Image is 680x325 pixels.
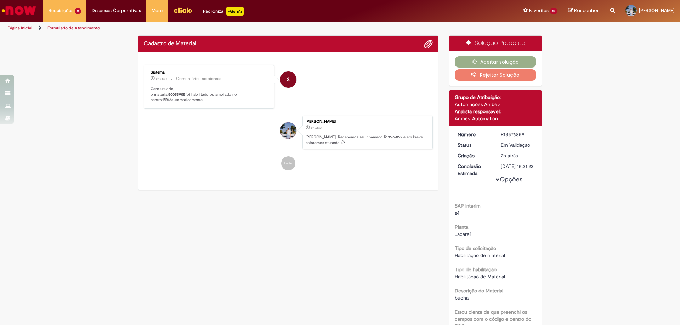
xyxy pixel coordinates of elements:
[8,25,32,31] a: Página inicial
[574,7,600,14] span: Rascunhos
[550,8,557,14] span: 10
[156,77,167,81] time: 29/09/2025 13:34:59
[176,76,221,82] small: Comentários adicionais
[226,7,244,16] p: +GenAi
[455,266,497,273] b: Tipo de habilitação
[452,152,496,159] dt: Criação
[156,77,167,81] span: 2h atrás
[168,92,185,97] b: 50055905
[455,56,537,68] button: Aceitar solução
[424,39,433,48] button: Adicionar anexos
[151,86,268,103] p: Caro usuário, o material foi habilitado ou ampliado no centro: automaticamente
[152,7,163,14] span: More
[280,71,296,88] div: System
[501,152,518,159] time: 29/09/2025 13:31:15
[455,295,469,301] span: bucha
[501,163,534,170] div: [DATE] 15:31:22
[452,131,496,138] dt: Número
[455,288,503,294] b: Descrição do Material
[455,231,471,237] span: Jacareí
[1,4,37,18] img: ServiceNow
[92,7,141,14] span: Despesas Corporativas
[455,108,537,115] div: Analista responsável:
[455,203,481,209] b: SAP Interim
[144,116,433,150] li: Mateus Domingues Morais
[173,5,192,16] img: click_logo_yellow_360x200.png
[306,134,429,145] p: [PERSON_NAME]! Recebemos seu chamado R13576859 e em breve estaremos atuando.
[501,152,518,159] span: 2h atrás
[151,70,268,75] div: Sistema
[144,41,197,47] h2: Cadastro de Material Histórico de tíquete
[449,36,542,51] div: Solução Proposta
[501,131,534,138] div: R13576859
[75,8,81,14] span: 11
[455,101,537,108] div: Automações Ambev
[455,115,537,122] div: Ambev Automation
[306,120,429,124] div: [PERSON_NAME]
[455,210,460,216] span: s4
[568,7,600,14] a: Rascunhos
[455,69,537,81] button: Rejeitar Solução
[452,163,496,177] dt: Conclusão Estimada
[501,152,534,159] div: 29/09/2025 13:31:15
[311,126,322,130] span: 2h atrás
[287,71,290,88] span: S
[144,58,433,178] ul: Histórico de tíquete
[455,245,496,251] b: Tipo de solicitação
[49,7,73,14] span: Requisições
[203,7,244,16] div: Padroniza
[280,122,296,139] div: Mateus Domingues Morais
[311,126,322,130] time: 29/09/2025 13:31:15
[455,252,505,259] span: Habilitação de material
[455,94,537,101] div: Grupo de Atribuição:
[47,25,100,31] a: Formulário de Atendimento
[5,22,448,35] ul: Trilhas de página
[501,141,534,149] div: Em Validação
[455,224,468,230] b: Planta
[455,273,505,280] span: Habilitação de Material
[529,7,549,14] span: Favoritos
[639,7,675,13] span: [PERSON_NAME]
[163,97,171,103] b: BR16
[452,141,496,149] dt: Status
